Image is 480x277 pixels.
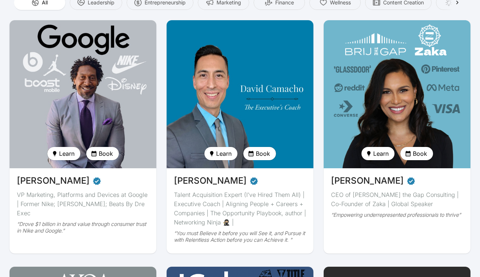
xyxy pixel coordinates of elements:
[10,20,156,168] img: avatar of Daryl Butler
[243,147,276,160] button: Book
[17,221,149,234] div: “Drove $1 billion in brand value through consumer trust in Nike and Google.”
[17,174,90,187] span: [PERSON_NAME]
[216,149,232,158] span: Learn
[86,147,119,160] button: Book
[164,18,316,170] img: avatar of David Camacho
[47,147,80,160] button: Learn
[174,174,247,187] span: [PERSON_NAME]
[174,230,306,243] div: “You must Believe it before you will See it, and Pursue it with Relentless Action before you can ...
[361,147,394,160] button: Learn
[92,174,101,187] span: Verified partner - Daryl Butler
[407,174,415,187] span: Verified partner - Devika Brij
[256,149,270,158] span: Book
[331,190,463,209] div: CEO of [PERSON_NAME] the Gap Consulting | Co-Founder of Zaka | Global Speaker
[373,149,389,158] span: Learn
[324,20,470,168] img: avatar of Devika Brij
[204,147,237,160] button: Learn
[250,174,258,187] span: Verified partner - David Camacho
[174,190,306,227] div: Talent Acquisition Expert (I’ve Hired Them All) | Executive Coach | Aligning People + Careers + C...
[331,212,463,218] div: “Empowering underrepresented professionals to thrive”
[413,149,427,158] span: Book
[59,149,74,158] span: Learn
[400,147,433,160] button: Book
[99,149,113,158] span: Book
[17,190,149,218] div: VP Marketing, Platforms and Devices at Google | Former Nike; [PERSON_NAME]; Beats By Dre Exec
[331,174,404,187] span: [PERSON_NAME]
